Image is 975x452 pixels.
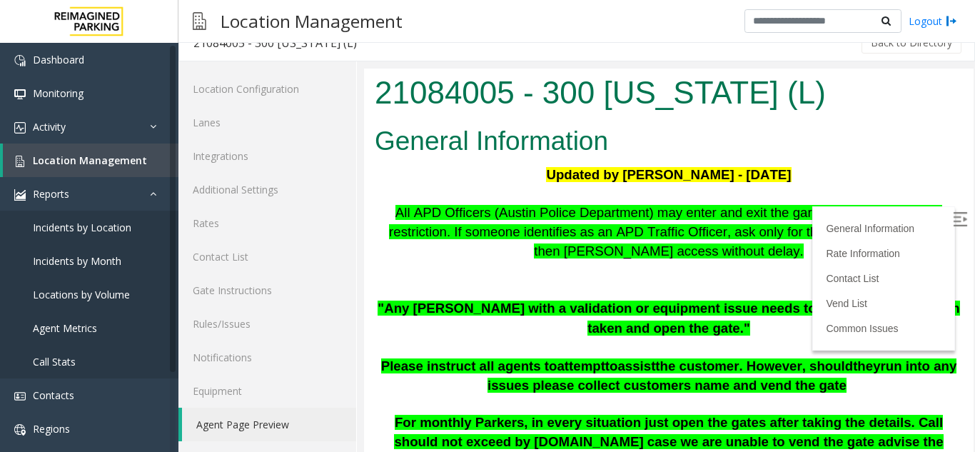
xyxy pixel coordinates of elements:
[182,408,356,441] a: Agent Page Preview
[489,290,516,305] span: they
[14,156,26,167] img: 'icon'
[182,99,427,114] span: Updated by [PERSON_NAME] - [DATE]
[178,206,356,240] a: Rates
[589,144,603,158] img: Open/Close Sidebar Menu
[14,55,26,66] img: 'icon'
[241,290,254,305] span: to
[253,290,291,305] span: assist
[193,34,357,52] div: 21084005 - 300 [US_STATE] (L)
[33,221,131,234] span: Incidents by Location
[178,173,356,206] a: Additional Settings
[14,424,26,436] img: 'icon'
[33,53,84,66] span: Dashboard
[30,346,579,399] span: For monthly Parkers, in every situation just open the gates after taking the details. Call should...
[25,136,585,189] font: All APD Officers (Austin Police Department) may enter and exit the garage freely and without rest...
[178,72,356,106] a: Location Configuration
[14,391,26,402] img: 'icon'
[33,86,84,100] span: Monitoring
[193,4,206,39] img: pageIcon
[14,122,26,134] img: 'icon'
[213,4,410,39] h3: Location Management
[3,144,178,177] a: Location Management
[33,154,147,167] span: Location Management
[33,288,130,301] span: Locations by Volume
[178,139,356,173] a: Integrations
[862,32,961,54] button: Back to Directory
[14,189,26,201] img: 'icon'
[33,321,97,335] span: Agent Metrics
[33,355,76,368] span: Call Stats
[33,422,70,436] span: Regions
[17,290,193,305] span: Please instruct all agents to
[946,14,957,29] img: logout
[123,290,592,324] span: run into any issues please collect customers name and vend the gate
[33,120,66,134] span: Activity
[11,54,599,91] h2: General Information
[462,254,534,266] a: Common Issues
[178,273,356,307] a: Gate Instructions
[33,254,121,268] span: Incidents by Month
[909,14,957,29] a: Logout
[33,187,69,201] span: Reports
[178,240,356,273] a: Contact List
[11,2,599,46] h1: 21084005 - 300 [US_STATE] (L)
[178,106,356,139] a: Lanes
[178,341,356,374] a: Notifications
[462,154,550,166] a: General Information
[178,307,356,341] a: Rules/Issues
[14,89,26,100] img: 'icon'
[33,388,74,402] span: Contacts
[462,229,503,241] a: Vend List
[193,290,241,305] span: attempt
[14,232,595,267] b: "Any [PERSON_NAME] with a validation or equipment issue needs to have their information taken and...
[462,204,515,216] a: Contact List
[291,290,489,305] span: the customer. However, should
[178,374,356,408] a: Equipment
[462,179,536,191] a: Rate Information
